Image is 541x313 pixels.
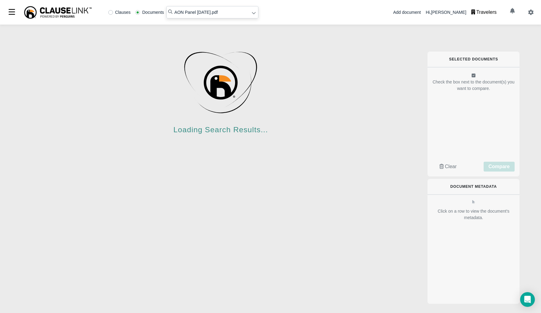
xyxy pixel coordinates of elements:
[432,79,515,92] div: Check the box next to the document(s) you want to compare.
[432,162,463,172] button: Clear
[432,208,515,221] div: Click on a row to view the document's metadata.
[426,6,501,18] div: Hi, [PERSON_NAME]
[484,162,515,172] button: Compare
[437,184,510,189] h6: Document Metadata
[489,164,510,169] span: Compare
[108,10,131,14] label: Clauses
[182,44,259,121] img: Loading...
[466,6,502,18] button: Travelers
[135,10,164,14] label: Documents
[166,6,258,18] input: Search library...
[445,164,457,169] span: Clear
[520,292,535,307] div: Open Intercom Messenger
[476,9,497,16] div: Travelers
[26,125,415,134] h3: Loading Search Results...
[23,6,92,19] img: ClauseLink
[437,57,510,61] h6: Selected Documents
[393,9,421,16] div: Add document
